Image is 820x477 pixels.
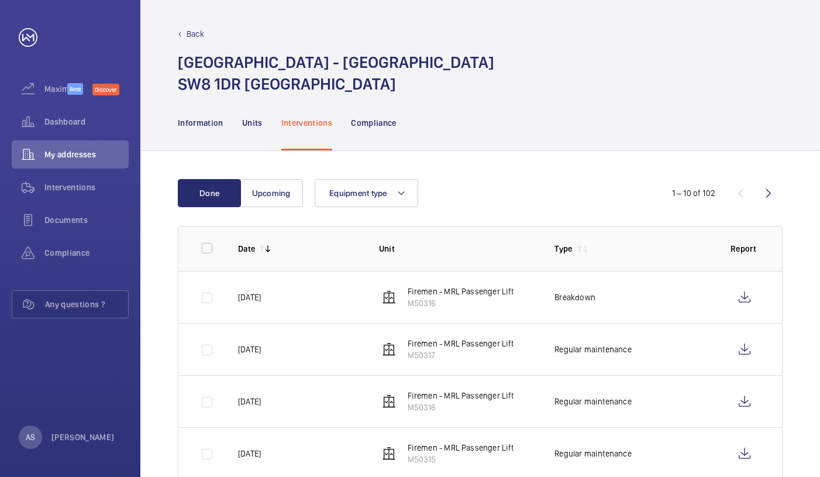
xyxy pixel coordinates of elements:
p: Back [187,28,204,40]
p: Firemen - MRL Passenger Lift [408,442,514,454]
p: Firemen - MRL Passenger Lift [408,390,514,401]
p: Interventions [281,117,333,129]
img: elevator.svg [382,394,396,409]
p: [DATE] [238,344,261,355]
p: Firemen - MRL Passenger Lift [408,286,514,297]
p: AS [26,431,35,443]
img: elevator.svg [382,290,396,304]
p: Compliance [351,117,397,129]
p: [DATE] [238,448,261,459]
p: Breakdown [554,291,595,303]
p: [DATE] [238,396,261,407]
p: M50315 [408,454,514,465]
span: Equipment type [329,188,387,198]
p: Unit [379,243,536,255]
span: Beta [67,83,83,95]
p: [PERSON_NAME] [51,431,115,443]
span: Interventions [44,181,129,193]
img: elevator.svg [382,447,396,461]
p: Units [242,117,263,129]
span: Dashboard [44,116,129,128]
span: Any questions ? [45,298,128,310]
img: elevator.svg [382,342,396,356]
span: My addresses [44,149,129,160]
button: Done [178,179,241,207]
span: Maximize [44,83,67,95]
p: Report [731,243,759,255]
button: Upcoming [240,179,303,207]
p: M50316 [408,401,514,413]
p: Regular maintenance [554,448,631,459]
button: Equipment type [315,179,418,207]
p: Type [554,243,572,255]
p: Information [178,117,223,129]
p: Firemen - MRL Passenger Lift [408,338,514,349]
span: Compliance [44,247,129,259]
p: M50317 [408,349,514,361]
span: Discover [92,84,119,95]
p: Regular maintenance [554,344,631,355]
p: [DATE] [238,291,261,303]
div: 1 – 10 of 102 [672,187,715,199]
p: M50316 [408,297,514,309]
span: Documents [44,214,129,226]
p: Date [238,243,255,255]
p: Regular maintenance [554,396,631,407]
h1: [GEOGRAPHIC_DATA] - [GEOGRAPHIC_DATA] SW8 1DR [GEOGRAPHIC_DATA] [178,52,494,95]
